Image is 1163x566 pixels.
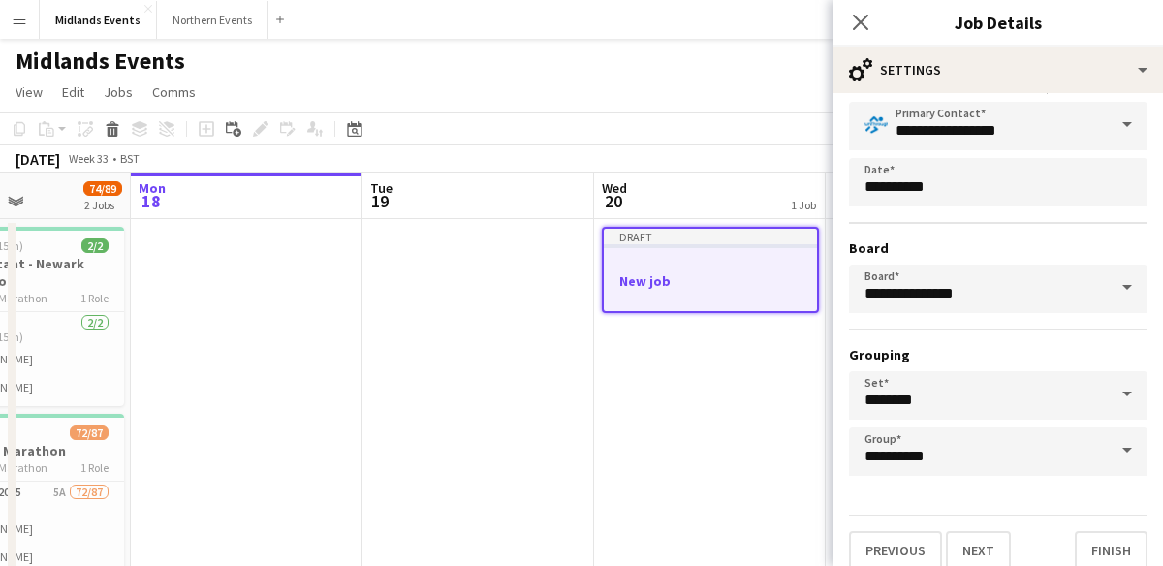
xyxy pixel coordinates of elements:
[831,190,858,212] span: 21
[602,227,819,313] app-job-card: DraftNew job
[144,79,204,105] a: Comms
[80,291,109,305] span: 1 Role
[833,10,1163,35] h3: Job Details
[96,79,141,105] a: Jobs
[16,83,43,101] span: View
[81,238,109,253] span: 2/2
[83,181,122,196] span: 74/89
[104,83,133,101] span: Jobs
[599,190,627,212] span: 20
[849,239,1147,257] h3: Board
[84,198,121,212] div: 2 Jobs
[833,47,1163,93] div: Settings
[120,151,140,166] div: BST
[157,1,268,39] button: Northern Events
[54,79,92,105] a: Edit
[8,79,50,105] a: View
[849,346,1147,363] h3: Grouping
[62,83,84,101] span: Edit
[40,1,157,39] button: Midlands Events
[604,229,817,244] div: Draft
[152,83,196,101] span: Comms
[604,272,817,290] h3: New job
[139,179,166,197] span: Mon
[136,190,166,212] span: 18
[70,425,109,440] span: 72/87
[16,47,185,76] h1: Midlands Events
[367,190,393,212] span: 19
[791,198,816,212] div: 1 Job
[64,151,112,166] span: Week 33
[80,460,109,475] span: 1 Role
[602,179,627,197] span: Wed
[370,179,393,197] span: Tue
[16,149,60,169] div: [DATE]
